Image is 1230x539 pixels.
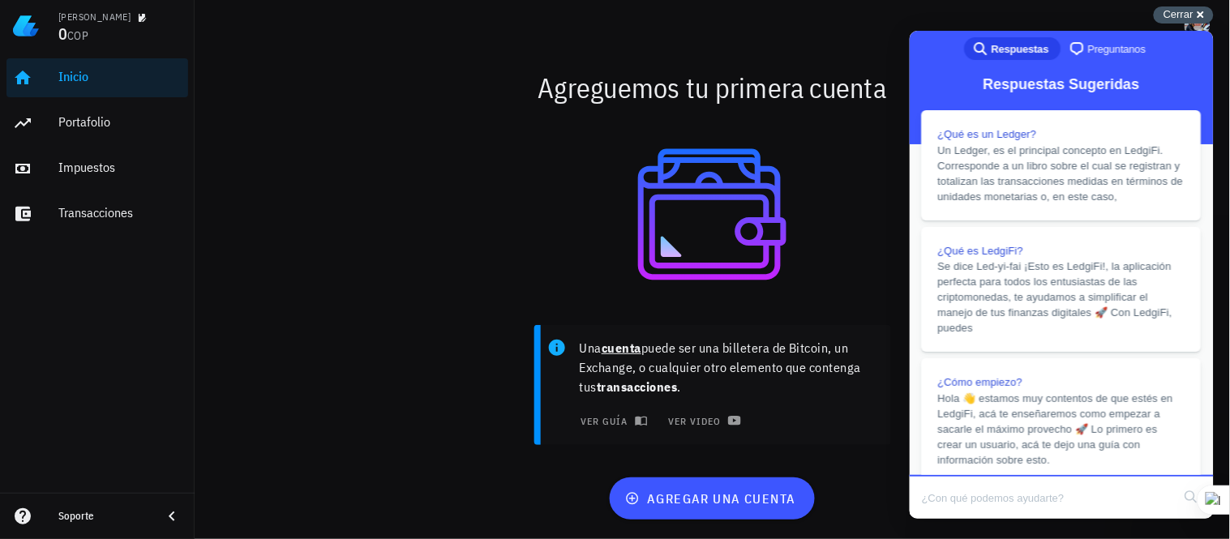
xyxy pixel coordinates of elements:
[6,104,188,143] a: Portafolio
[910,31,1214,519] iframe: Help Scout Beacon - Live Chat, Contact Form, and Knowledge Base
[6,149,188,188] a: Impuestos
[597,379,678,395] b: transacciones
[13,13,39,39] img: LedgiFi
[6,58,188,97] a: Inicio
[1164,8,1194,20] span: Cerrar
[67,28,88,43] span: COP
[58,11,131,24] div: [PERSON_NAME]
[580,338,878,396] p: Una puede ser una billetera de Bitcoin, un Exchange, o cualquier otro elemento que contenga tus .
[580,414,645,427] span: ver guía
[232,62,1193,113] div: Agreguemos tu primera cuenta
[1185,13,1211,39] div: avatar
[602,340,641,356] b: cuenta
[570,409,655,432] button: ver guía
[667,414,738,427] span: ver video
[58,160,182,175] div: Impuestos
[58,69,182,84] div: Inicio
[58,205,182,220] div: Transacciones
[628,490,796,507] span: agregar una cuenta
[58,114,182,130] div: Portafolio
[1154,6,1214,24] button: Cerrar
[6,195,188,233] a: Transacciones
[610,477,815,520] button: agregar una cuenta
[658,409,748,432] a: ver video
[58,23,67,45] span: 0
[58,510,149,523] div: Soporte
